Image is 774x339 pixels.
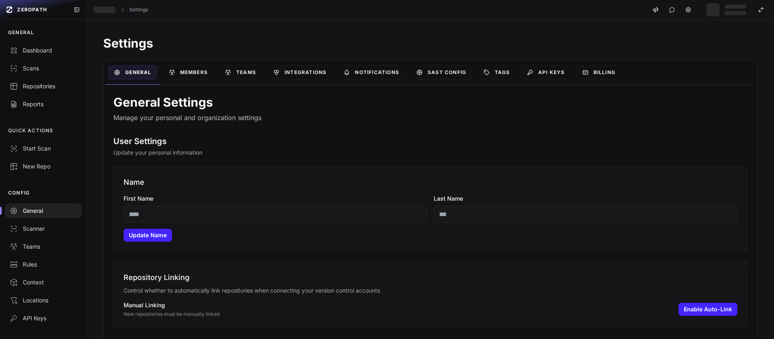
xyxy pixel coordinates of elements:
[268,66,332,79] a: Integrations
[113,149,748,157] p: Update your personal information
[113,95,748,109] h1: General Settings
[10,162,77,171] div: New Repo
[338,66,404,79] a: Notifications
[129,7,148,13] a: Settings
[124,272,737,283] h3: Repository Linking
[163,66,213,79] a: Members
[17,7,47,13] span: ZEROPATH
[678,303,737,316] button: Enable Auto-Link
[124,287,737,295] p: Control whether to automatically link repositories when connecting your version control accounts
[124,311,220,317] p: New repositories must be manually linked
[10,296,77,304] div: Locations
[10,207,77,215] div: General
[10,278,77,287] div: Context
[10,64,77,72] div: Scans
[8,29,34,36] p: GENERAL
[113,113,748,122] p: Manage your personal and organization settings
[220,66,261,79] a: Teams
[10,243,77,251] div: Teams
[411,66,472,79] a: SAST Config
[124,177,737,188] h3: Name
[93,7,148,13] nav: breadcrumb
[10,225,77,233] div: Scanner
[113,136,748,147] h2: User Settings
[478,66,515,79] a: Tags
[10,82,77,90] div: Repositories
[10,314,77,322] div: API Keys
[124,229,172,242] button: Update Name
[3,3,67,16] a: ZEROPATH
[109,66,157,79] a: General
[10,100,77,108] div: Reports
[522,66,570,79] a: API Keys
[124,195,427,203] label: First Name
[10,260,77,269] div: Rules
[434,195,737,203] label: Last Name
[103,36,758,50] h1: Settings
[8,127,54,134] p: QUICK ACTIONS
[124,301,220,309] p: Manual Linking
[10,46,77,55] div: Dashboard
[577,66,621,79] a: Billing
[120,7,125,13] svg: chevron right,
[10,144,77,153] div: Start Scan
[8,190,30,196] p: CONFIG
